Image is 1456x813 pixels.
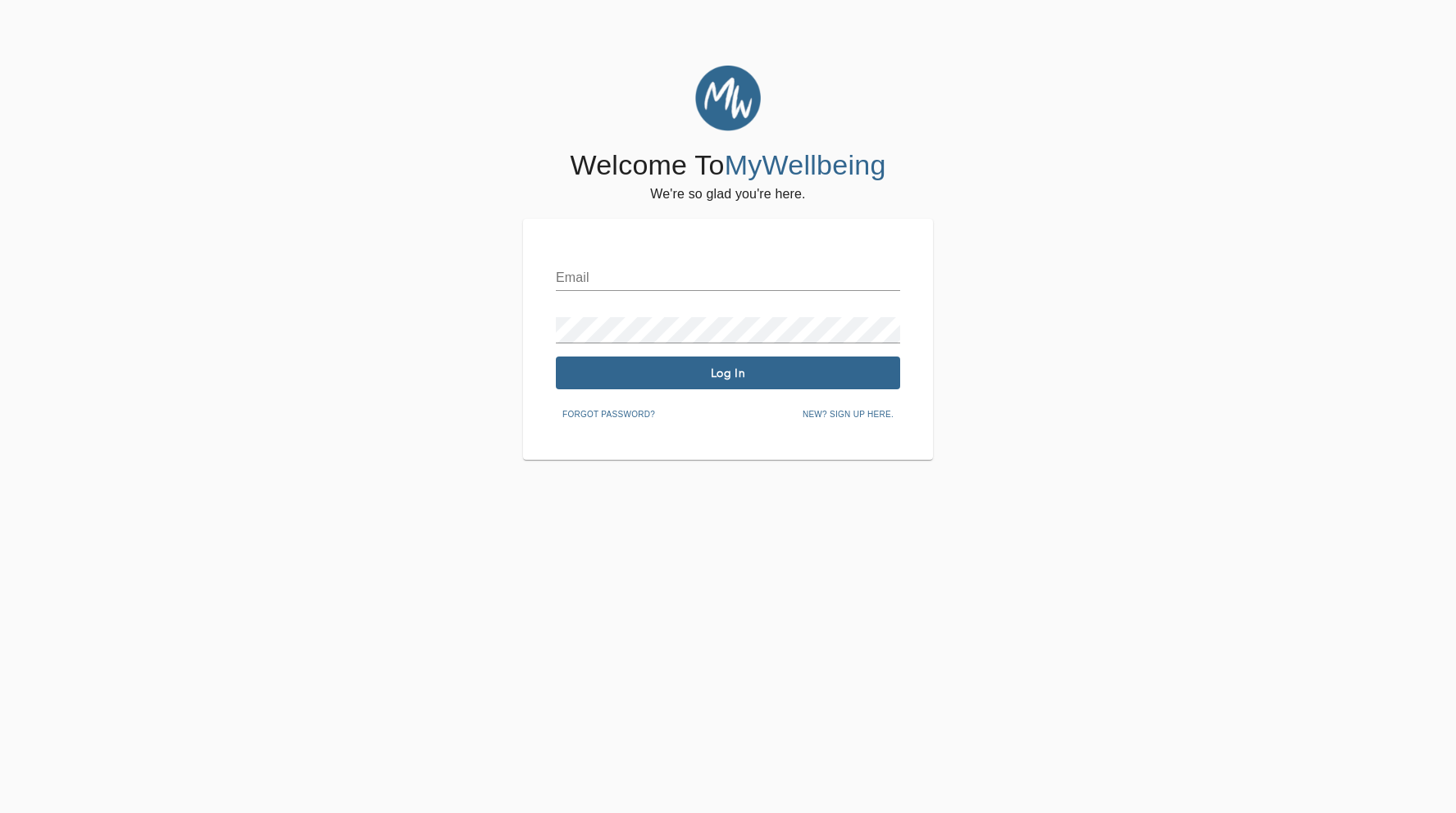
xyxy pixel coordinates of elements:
button: Log In [556,357,900,389]
button: Forgot password? [556,402,662,427]
h4: Welcome To [570,148,885,183]
span: Forgot password? [562,407,655,422]
a: Forgot password? [556,406,662,420]
button: New? Sign up here. [796,402,900,427]
h6: We're so glad you're here. [650,183,805,206]
img: MyWellbeing [695,66,761,131]
span: New? Sign up here. [803,407,894,422]
span: MyWellbeing [725,149,886,180]
span: Log In [562,366,894,381]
